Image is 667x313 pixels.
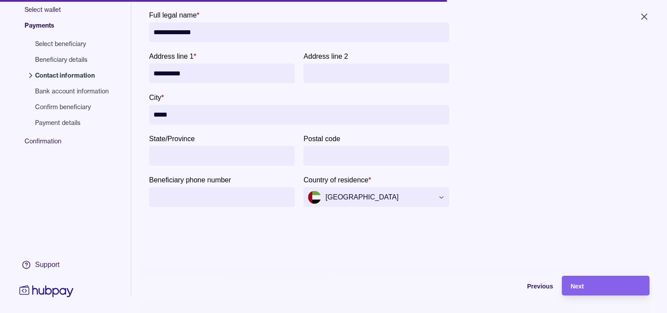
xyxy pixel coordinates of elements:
span: Confirm beneficiary [35,103,109,111]
a: Support [18,256,75,274]
p: State/Province [149,135,195,142]
input: City [153,105,445,124]
label: Address line 1 [149,51,196,61]
p: Country of residence [303,176,368,184]
p: Full legal name [149,11,197,19]
label: Postal code [303,133,340,144]
label: Beneficiary phone number [149,174,231,185]
input: Address line 2 [308,64,445,83]
span: Select wallet [25,5,118,21]
p: Beneficiary phone number [149,176,231,184]
input: Beneficiary phone number [153,187,290,207]
button: Next [562,276,649,295]
p: Address line 1 [149,53,193,60]
span: Payment details [35,118,109,127]
p: City [149,94,161,101]
input: Full legal name [153,22,445,42]
span: Bank account information [35,87,109,96]
label: Address line 2 [303,51,348,61]
input: Postal code [308,146,445,166]
label: State/Province [149,133,195,144]
span: Payments [25,21,118,37]
span: Beneficiary details [35,55,109,64]
label: City [149,92,164,103]
span: Select beneficiary [35,39,109,48]
label: Country of residence [303,174,371,185]
label: Full legal name [149,10,200,20]
p: Address line 2 [303,53,348,60]
button: Close [628,7,660,26]
span: Previous [527,283,553,290]
p: Postal code [303,135,340,142]
span: Contact information [35,71,109,80]
button: Previous [465,276,553,295]
input: Address line 1 [153,64,290,83]
input: State/Province [153,146,290,166]
span: Confirmation [25,137,118,153]
div: Support [35,260,60,270]
span: Next [571,283,584,290]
